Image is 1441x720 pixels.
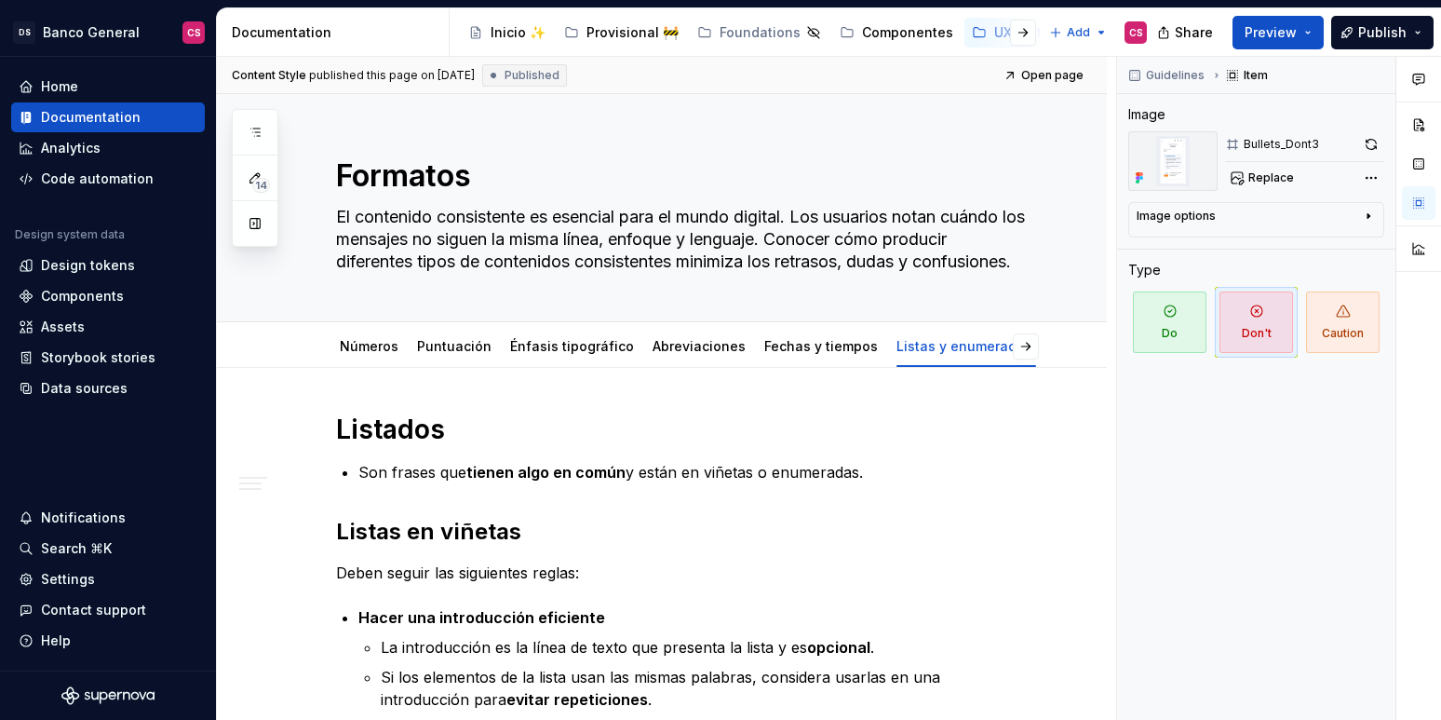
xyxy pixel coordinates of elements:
[461,18,553,48] a: Inicio ✨
[1244,137,1319,152] div: Bullets_Dont3
[645,326,753,365] div: Abreviaciones
[11,312,205,342] a: Assets
[41,570,95,589] div: Settings
[41,601,146,619] div: Contact support
[503,326,641,365] div: Énfasis tipográfico
[1306,292,1380,353] span: Caution
[11,503,205,533] button: Notifications
[358,461,1032,483] p: Son frases que y están en viñetas o enumeradas.
[1128,105,1165,124] div: Image
[1358,23,1407,42] span: Publish
[505,68,559,83] span: Published
[11,626,205,656] button: Help
[690,18,828,48] a: Foundations
[410,326,499,365] div: Puntuación
[41,509,126,527] div: Notifications
[358,608,605,627] strong: Hacer una introducción eficiente
[1301,287,1384,358] button: Caution
[964,18,1070,48] a: UX Writing
[1175,23,1213,42] span: Share
[11,374,205,403] a: Data sources
[832,18,961,48] a: Componentes
[506,690,648,709] strong: evitar repeticiones
[1067,25,1090,40] span: Add
[1137,209,1216,224] div: Image options
[998,62,1092,88] a: Open page
[491,23,545,42] div: Inicio ✨
[332,202,1029,277] textarea: El contenido consistente es esencial para el mundo digital. Los usuarios notan cuándo los mensaje...
[653,338,746,354] a: Abreviaciones
[41,108,141,127] div: Documentation
[11,595,205,625] button: Contact support
[332,326,406,365] div: Números
[43,23,140,42] div: Banco General
[461,14,1040,51] div: Page tree
[1219,292,1293,353] span: Don't
[11,102,205,132] a: Documentation
[336,562,1032,584] p: Deben seguir las siguientes reglas:
[41,318,85,336] div: Assets
[232,23,441,42] div: Documentation
[862,23,953,42] div: Componentes
[510,338,634,354] a: Énfasis tipográfico
[466,463,626,482] strong: tienen algo en común
[232,68,306,83] span: Content Style
[896,338,1036,354] a: Listas y enumeración
[1133,292,1206,353] span: Do
[11,564,205,594] a: Settings
[1128,261,1161,279] div: Type
[11,133,205,163] a: Analytics
[1146,68,1205,83] span: Guidelines
[11,534,205,564] button: Search ⌘K
[1021,68,1084,83] span: Open page
[1148,16,1225,49] button: Share
[1215,287,1298,358] button: Don't
[889,326,1044,365] div: Listas y enumeración
[11,164,205,194] a: Code automation
[41,256,135,275] div: Design tokens
[41,539,112,558] div: Search ⌘K
[4,12,212,52] button: DSBanco GeneralCS
[1128,131,1218,191] img: aa06f03a-a886-42a1-93b2-c2ae3bd43bbd.png
[11,343,205,373] a: Storybook stories
[1128,287,1211,358] button: Do
[332,154,1029,198] textarea: Formatos
[336,517,1032,547] h2: Listas en viñetas
[720,23,801,42] div: Foundations
[586,23,679,42] div: Provisional 🚧
[1331,16,1434,49] button: Publish
[13,21,35,44] div: DS
[11,281,205,311] a: Components
[61,686,155,705] svg: Supernova Logo
[340,338,398,354] a: Números
[11,251,205,280] a: Design tokens
[41,139,101,157] div: Analytics
[1137,209,1376,231] button: Image options
[764,338,878,354] a: Fechas y tiempos
[336,413,1032,446] h1: Listados
[252,178,270,193] span: 14
[1225,165,1302,191] button: Replace
[41,77,78,96] div: Home
[1129,25,1143,40] div: CS
[1245,23,1297,42] span: Preview
[187,25,201,40] div: CS
[41,632,71,650] div: Help
[381,636,1032,659] p: La introducción es la línea de texto que presenta la lista y es .
[41,287,124,306] div: Components
[41,170,154,188] div: Code automation
[1044,20,1113,46] button: Add
[11,72,205,102] a: Home
[15,227,125,242] div: Design system data
[557,18,686,48] a: Provisional 🚧
[757,326,885,365] div: Fechas y tiempos
[807,638,870,657] strong: opcional
[417,338,492,354] a: Puntuación
[1248,170,1294,185] span: Replace
[41,379,128,398] div: Data sources
[1123,62,1213,88] button: Guidelines
[41,348,155,367] div: Storybook stories
[1232,16,1324,49] button: Preview
[309,68,475,83] div: published this page on [DATE]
